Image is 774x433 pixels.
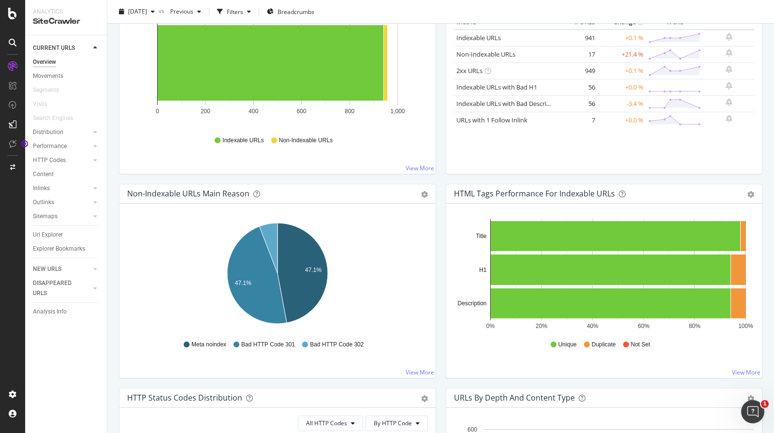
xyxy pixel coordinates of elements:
[421,191,428,198] div: gear
[279,136,333,145] span: Non-Indexable URLs
[738,323,753,329] text: 100%
[248,108,258,115] text: 400
[159,6,166,15] span: vs
[33,85,69,95] a: Segments
[33,278,90,299] a: DISAPPEARED URLS
[33,127,90,137] a: Distribution
[33,127,63,137] div: Distribution
[222,136,263,145] span: Indexable URLs
[33,183,50,194] div: Inlinks
[726,65,732,73] div: bell-plus
[406,164,434,172] a: View More
[33,43,90,53] a: CURRENT URLS
[454,393,575,403] div: URLs by Depth and Content Type
[559,46,598,62] td: 17
[638,323,649,329] text: 60%
[310,341,364,349] span: Bad HTTP Code 302
[305,267,321,273] text: 47.1%
[33,141,67,151] div: Performance
[127,189,249,198] div: Non-Indexable URLs Main Reason
[406,368,434,376] a: View More
[33,113,83,123] a: Search Engines
[467,426,477,433] text: 600
[33,264,61,274] div: NEW URLS
[33,183,90,194] a: Inlinks
[263,4,318,19] button: Breadcrumbs
[598,62,646,79] td: +0.1 %
[166,7,193,15] span: Previous
[631,341,650,349] span: Not Set
[479,267,487,273] text: H1
[456,50,515,59] a: Non-Indexable URLs
[33,230,63,240] div: Url Explorer
[33,57,100,67] a: Overview
[33,211,90,222] a: Sitemaps
[33,43,75,53] div: CURRENT URLS
[156,108,159,115] text: 0
[390,108,405,115] text: 1,000
[456,33,501,42] a: Indexable URLs
[33,57,56,67] div: Overview
[33,113,73,123] div: Search Engines
[598,30,646,46] td: +0.1 %
[128,7,147,15] span: 2025 Oct. 13th
[127,219,428,331] svg: A chart.
[33,71,63,81] div: Movements
[33,169,54,179] div: Content
[559,79,598,95] td: 56
[454,219,755,331] svg: A chart.
[33,244,100,254] a: Explorer Bookmarks
[227,7,243,15] div: Filters
[592,341,616,349] span: Duplicate
[558,341,577,349] span: Unique
[536,323,547,329] text: 20%
[33,71,100,81] a: Movements
[33,211,58,222] div: Sitemaps
[726,82,732,90] div: bell-plus
[201,108,210,115] text: 200
[306,419,347,427] span: All HTTP Codes
[456,66,482,75] a: 2xx URLs
[726,49,732,57] div: bell-plus
[33,99,57,109] a: Visits
[559,30,598,46] td: 941
[127,393,242,403] div: HTTP Status Codes Distribution
[747,191,754,198] div: gear
[761,400,769,408] span: 1
[115,4,159,19] button: [DATE]
[598,95,646,112] td: -3.4 %
[726,115,732,122] div: bell-plus
[33,264,90,274] a: NEW URLS
[559,62,598,79] td: 949
[33,197,90,208] a: Outlinks
[476,233,487,239] text: Title
[598,79,646,95] td: +0.0 %
[454,189,615,198] div: HTML Tags Performance for Indexable URLs
[33,141,90,151] a: Performance
[456,116,527,124] a: URLs with 1 Follow Inlink
[127,15,428,127] svg: A chart.
[747,395,754,402] div: gear
[374,419,412,427] span: By HTTP Code
[166,4,205,19] button: Previous
[33,169,100,179] a: Content
[726,33,732,41] div: bell-plus
[598,46,646,62] td: +21.4 %
[297,108,307,115] text: 600
[421,395,428,402] div: gear
[559,112,598,128] td: 7
[33,244,85,254] div: Explorer Bookmarks
[456,83,537,91] a: Indexable URLs with Bad H1
[732,368,760,376] a: View More
[33,16,99,27] div: SiteCrawler
[457,300,486,307] text: Description
[33,307,100,317] a: Analysis Info
[33,85,59,95] div: Segments
[33,155,90,165] a: HTTP Codes
[598,112,646,128] td: +0.0 %
[33,278,82,299] div: DISAPPEARED URLS
[213,4,255,19] button: Filters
